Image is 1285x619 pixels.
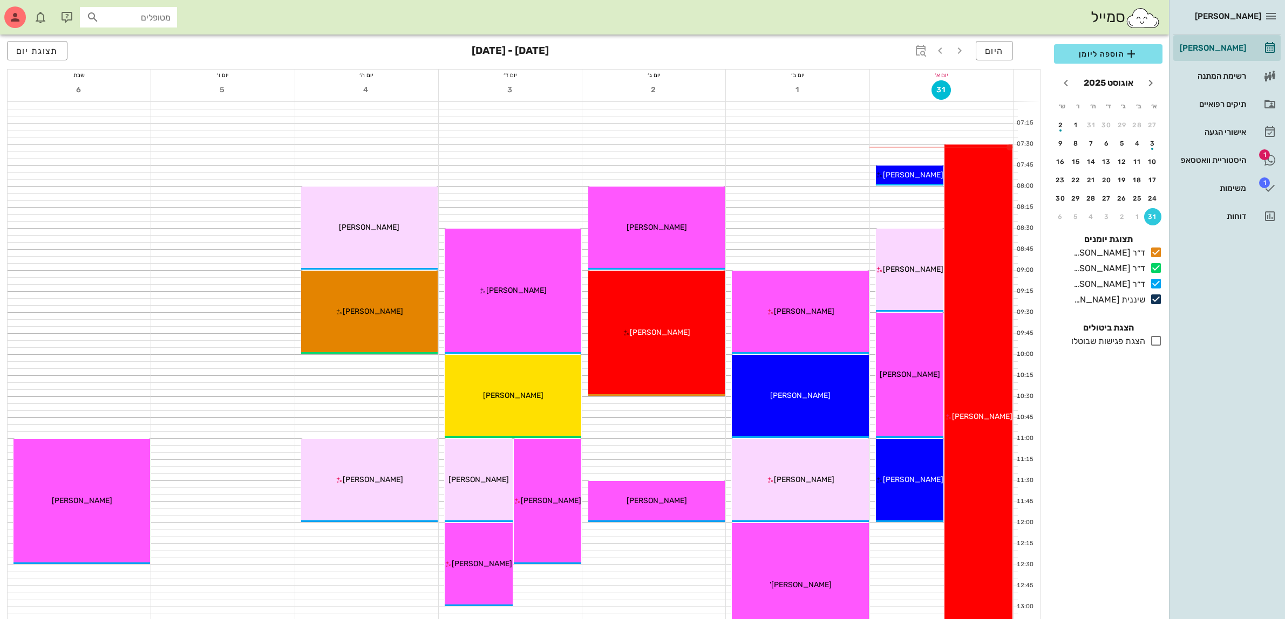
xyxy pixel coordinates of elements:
[1098,208,1116,225] button: 3
[70,80,89,100] button: 6
[1129,176,1146,184] div: 18
[1178,156,1246,164] div: היסטוריית וואטסאפ
[1144,153,1161,170] button: 10
[1098,190,1116,207] button: 27
[1173,35,1281,61] a: [PERSON_NAME]
[1068,171,1085,189] button: 22
[1098,176,1116,184] div: 20
[1083,176,1100,184] div: 21
[1144,140,1161,147] div: 3
[788,85,807,94] span: 1
[644,80,664,100] button: 2
[1063,47,1154,60] span: הוספה ליומן
[1068,208,1085,225] button: 5
[952,412,1012,421] span: [PERSON_NAME]
[521,496,581,505] span: [PERSON_NAME]
[770,580,832,589] span: [PERSON_NAME]'
[774,307,834,316] span: [PERSON_NAME]
[1014,182,1036,191] div: 08:00
[1083,135,1100,152] button: 7
[1117,97,1131,115] th: ג׳
[1068,140,1085,147] div: 8
[1014,203,1036,212] div: 08:15
[1014,581,1036,590] div: 12:45
[1113,171,1131,189] button: 19
[1054,233,1162,246] h4: תצוגת יומנים
[1067,335,1145,348] div: הצגת פגישות שבוטלו
[1052,208,1069,225] button: 6
[1052,153,1069,170] button: 16
[1113,176,1131,184] div: 19
[52,496,112,505] span: [PERSON_NAME]
[1014,140,1036,149] div: 07:30
[343,307,403,316] span: [PERSON_NAME]
[1113,116,1131,134] button: 29
[439,70,582,80] div: יום ד׳
[1083,208,1100,225] button: 4
[339,223,399,232] span: [PERSON_NAME]
[1129,195,1146,202] div: 25
[644,85,664,94] span: 2
[1098,135,1116,152] button: 6
[1068,135,1085,152] button: 8
[1173,63,1281,89] a: רשימת המתנה
[1014,602,1036,611] div: 13:00
[1091,6,1160,29] div: סמייל
[1113,153,1131,170] button: 12
[1144,190,1161,207] button: 24
[32,9,38,15] span: תג
[1259,149,1270,160] span: תג
[1173,91,1281,117] a: תיקים רפואיים
[1144,208,1161,225] button: 31
[1113,208,1131,225] button: 2
[1068,195,1085,202] div: 29
[8,70,151,80] div: שבת
[1144,213,1161,221] div: 31
[1014,161,1036,170] div: 07:45
[1113,190,1131,207] button: 26
[1098,158,1116,166] div: 13
[1195,11,1261,21] span: [PERSON_NAME]
[1014,413,1036,422] div: 10:45
[1056,73,1076,93] button: חודש הבא
[1052,121,1069,129] div: 2
[1014,434,1036,443] div: 11:00
[985,46,1004,56] span: היום
[627,223,687,232] span: [PERSON_NAME]
[1083,195,1100,202] div: 28
[1113,121,1131,129] div: 29
[1014,266,1036,275] div: 09:00
[1052,140,1069,147] div: 9
[1083,140,1100,147] div: 7
[486,286,547,295] span: [PERSON_NAME]
[1014,518,1036,527] div: 12:00
[1178,212,1246,221] div: דוחות
[1014,287,1036,296] div: 09:15
[582,70,725,80] div: יום ג׳
[788,80,807,100] button: 1
[1083,171,1100,189] button: 21
[1129,208,1146,225] button: 1
[295,70,438,80] div: יום ה׳
[1014,308,1036,317] div: 09:30
[1178,72,1246,80] div: רשימת המתנה
[1098,116,1116,134] button: 30
[1083,158,1100,166] div: 14
[774,475,834,484] span: [PERSON_NAME]
[1173,147,1281,173] a: תגהיסטוריית וואטסאפ
[1141,73,1160,93] button: חודש שעבר
[1014,476,1036,485] div: 11:30
[1014,392,1036,401] div: 10:30
[1069,278,1145,291] div: ד״ר [PERSON_NAME]
[472,41,549,63] h3: [DATE] - [DATE]
[1144,158,1161,166] div: 10
[1144,121,1161,129] div: 27
[1014,455,1036,464] div: 11:15
[1083,213,1100,221] div: 4
[1098,171,1116,189] button: 20
[1101,97,1115,115] th: ד׳
[1098,140,1116,147] div: 6
[1098,195,1116,202] div: 27
[1052,213,1069,221] div: 6
[1068,116,1085,134] button: 1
